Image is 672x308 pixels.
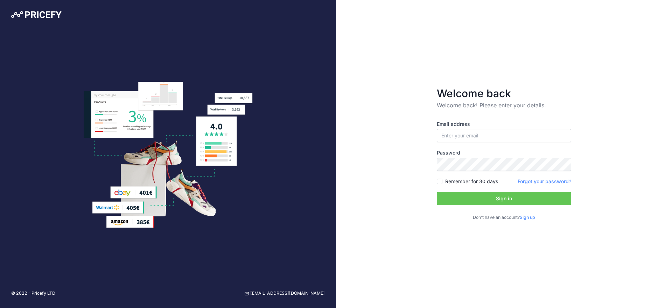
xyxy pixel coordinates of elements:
[445,178,498,185] label: Remember for 30 days
[518,178,571,184] a: Forgot your password?
[245,290,325,297] a: [EMAIL_ADDRESS][DOMAIN_NAME]
[437,149,571,156] label: Password
[437,87,571,100] h3: Welcome back
[11,290,55,297] p: © 2022 - Pricefy LTD
[437,192,571,205] button: Sign in
[437,129,571,142] input: Enter your email
[520,215,535,220] a: Sign up
[437,101,571,109] p: Welcome back! Please enter your details.
[11,11,62,18] img: Pricefy
[437,121,571,128] label: Email address
[437,214,571,221] p: Don't have an account?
